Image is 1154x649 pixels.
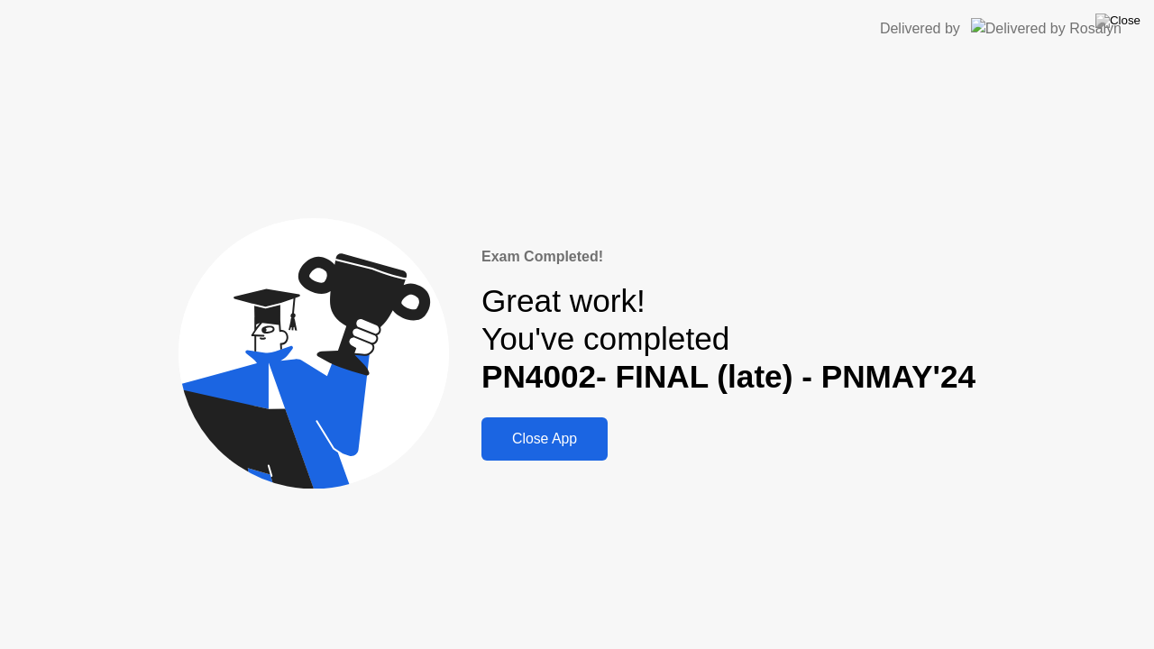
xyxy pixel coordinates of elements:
[481,417,608,461] button: Close App
[481,359,975,394] b: PN4002- FINAL (late) - PNMAY'24
[880,18,960,40] div: Delivered by
[481,282,975,397] div: Great work! You've completed
[487,431,602,447] div: Close App
[1095,14,1140,28] img: Close
[481,246,975,268] div: Exam Completed!
[971,18,1122,39] img: Delivered by Rosalyn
